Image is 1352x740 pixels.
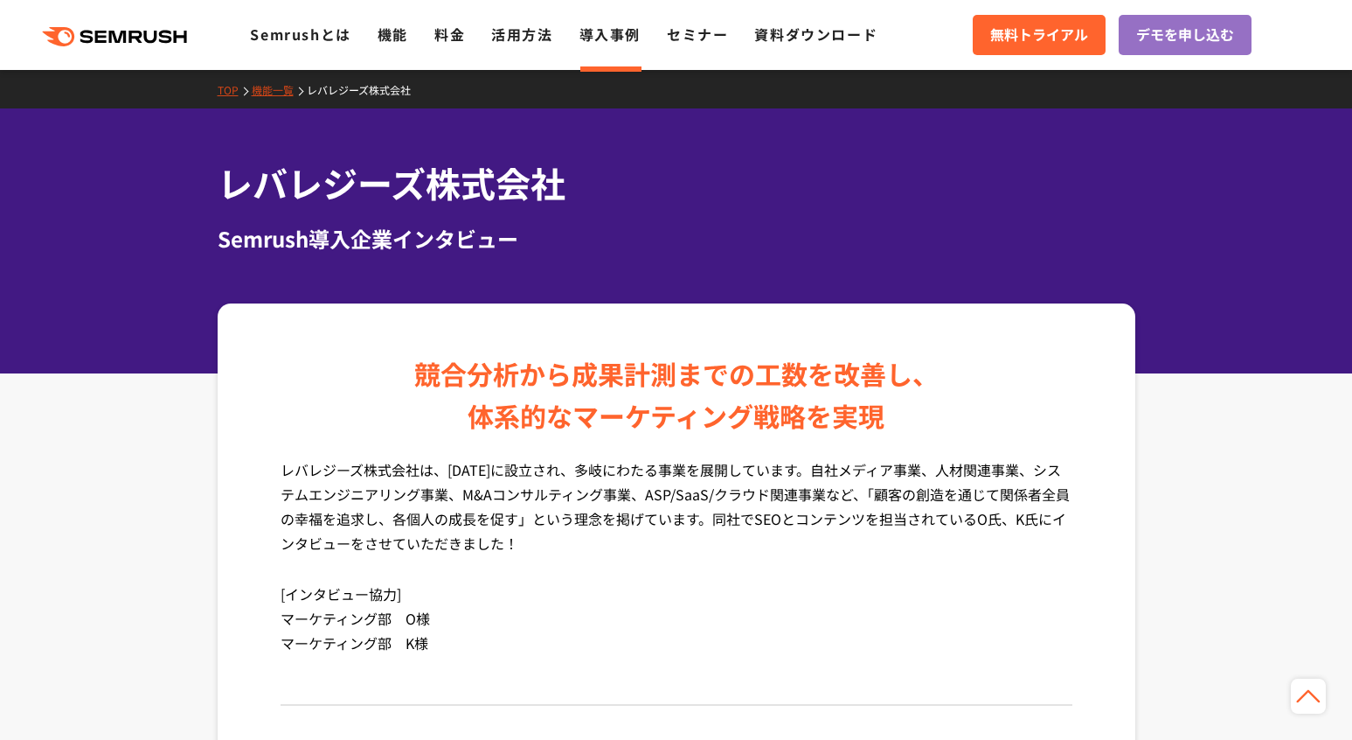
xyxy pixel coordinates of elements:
[667,24,728,45] a: セミナー
[414,353,939,436] div: 競合分析から成果計測までの工数を改善し、 体系的なマーケティング戦略を実現
[218,157,1135,209] h1: レバレジーズ株式会社
[218,223,1135,255] div: Semrush導入企業インタビュー
[579,24,641,45] a: 導入事例
[1196,672,1333,721] iframe: Help widget launcher
[281,582,1072,681] p: [インタビュー協力] マーケティング部 O様 マーケティング部 K様
[252,82,307,97] a: 機能一覧
[491,24,552,45] a: 活用方法
[250,24,350,45] a: Semrushとは
[378,24,408,45] a: 機能
[990,24,1088,46] span: 無料トライアル
[1119,15,1251,55] a: デモを申し込む
[281,457,1072,582] p: レバレジーズ株式会社は、[DATE]に設立され、多岐にわたる事業を展開しています。自社メディア事業、人材関連事業、システムエンジニアリング事業、M&Aコンサルティング事業、ASP/SaaS/クラ...
[754,24,877,45] a: 資料ダウンロード
[307,82,424,97] a: レバレジーズ株式会社
[973,15,1106,55] a: 無料トライアル
[218,82,252,97] a: TOP
[434,24,465,45] a: 料金
[1136,24,1234,46] span: デモを申し込む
